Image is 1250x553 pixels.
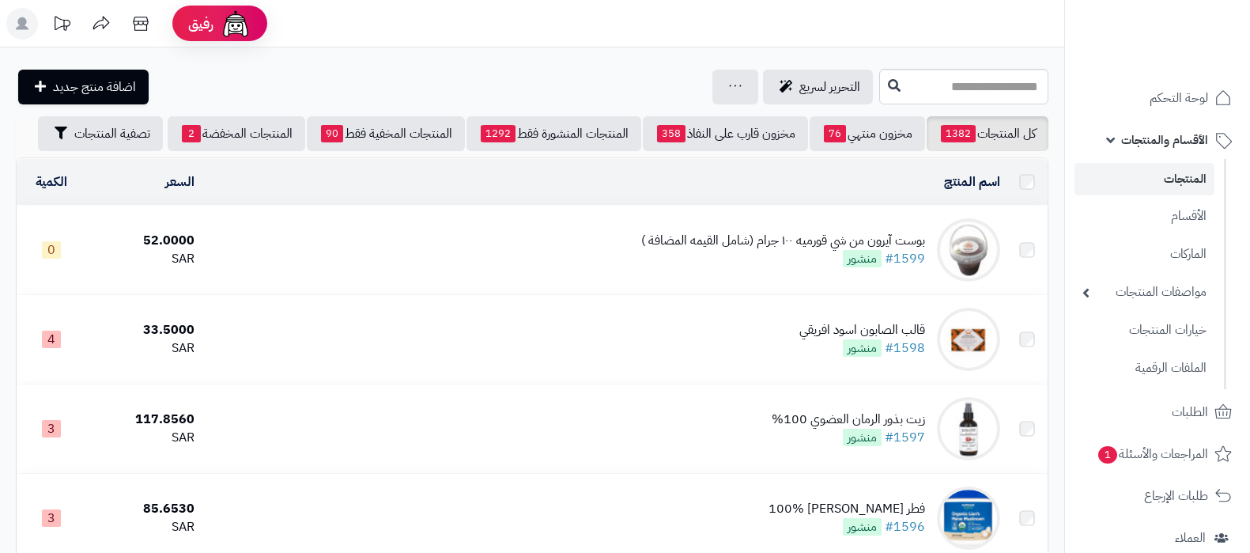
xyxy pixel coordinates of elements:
span: منشور [843,250,882,267]
a: المراجعات والأسئلة1 [1074,435,1241,473]
button: تصفية المنتجات [38,116,163,151]
a: لوحة التحكم [1074,79,1241,117]
span: الأقسام والمنتجات [1121,129,1208,151]
div: 52.0000 [93,232,194,250]
a: المنتجات [1074,163,1214,195]
div: SAR [93,518,194,536]
span: التحرير لسريع [799,78,860,97]
span: 2 [182,125,201,142]
a: #1598 [885,339,925,358]
a: مواصفات المنتجات [1074,275,1214,309]
a: كل المنتجات1382 [927,116,1048,151]
a: المنتجات المخفضة2 [168,116,305,151]
div: SAR [93,429,194,447]
img: زيت بذور الرمان العضوي 100% [937,397,1000,460]
span: 1292 [481,125,515,142]
span: 1 [1098,446,1117,464]
span: تصفية المنتجات [74,124,150,143]
span: 3 [42,420,61,437]
div: 85.6530 [93,500,194,518]
a: الملفات الرقمية [1074,351,1214,385]
a: الماركات [1074,237,1214,271]
span: 4 [42,331,61,348]
img: ai-face.png [220,8,251,40]
a: #1597 [885,428,925,447]
a: تحديثات المنصة [42,8,81,44]
a: المنتجات المخفية فقط90 [307,116,465,151]
a: التحرير لسريع [763,70,873,104]
div: بوست آيرون من شي قورميه ١٠٠ جرام (شامل القيمه المضافة ) [641,232,925,250]
span: منشور [843,339,882,357]
div: SAR [93,339,194,358]
a: مخزون قارب على النفاذ358 [643,116,808,151]
a: الأقسام [1074,199,1214,233]
span: المراجعات والأسئلة [1097,443,1208,465]
a: مخزون منتهي76 [810,116,925,151]
div: فطر [PERSON_NAME] 100% [769,500,925,518]
span: 90 [321,125,343,142]
img: logo-2.png [1142,42,1235,75]
span: اضافة منتج جديد [53,78,136,97]
a: اسم المنتج [944,172,1000,191]
div: SAR [93,250,194,268]
div: 33.5000 [93,321,194,339]
a: خيارات المنتجات [1074,313,1214,347]
span: 1382 [941,125,976,142]
a: طلبات الإرجاع [1074,477,1241,515]
img: قالب الصابون اسود افريقي [937,308,1000,371]
img: فطر عرف الاسد العضوي 100% [937,487,1000,550]
div: قالب الصابون اسود افريقي [799,321,925,339]
span: طلبات الإرجاع [1144,485,1208,507]
a: المنتجات المنشورة فقط1292 [466,116,641,151]
div: زيت بذور الرمان العضوي 100% [772,411,925,429]
span: 76 [824,125,846,142]
a: #1596 [885,517,925,536]
span: 0 [42,241,61,259]
span: رفيق [188,14,213,33]
span: منشور [843,518,882,536]
a: السعر [165,172,194,191]
a: الطلبات [1074,393,1241,431]
div: 117.8560 [93,411,194,429]
span: منشور [843,429,882,446]
span: 358 [657,125,685,142]
span: 3 [42,509,61,527]
span: لوحة التحكم [1150,87,1208,109]
a: #1599 [885,249,925,268]
img: بوست آيرون من شي قورميه ١٠٠ جرام (شامل القيمه المضافة ) [937,218,1000,282]
a: اضافة منتج جديد [18,70,149,104]
span: الطلبات [1172,401,1208,423]
a: الكمية [36,172,67,191]
span: العملاء [1175,527,1206,549]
